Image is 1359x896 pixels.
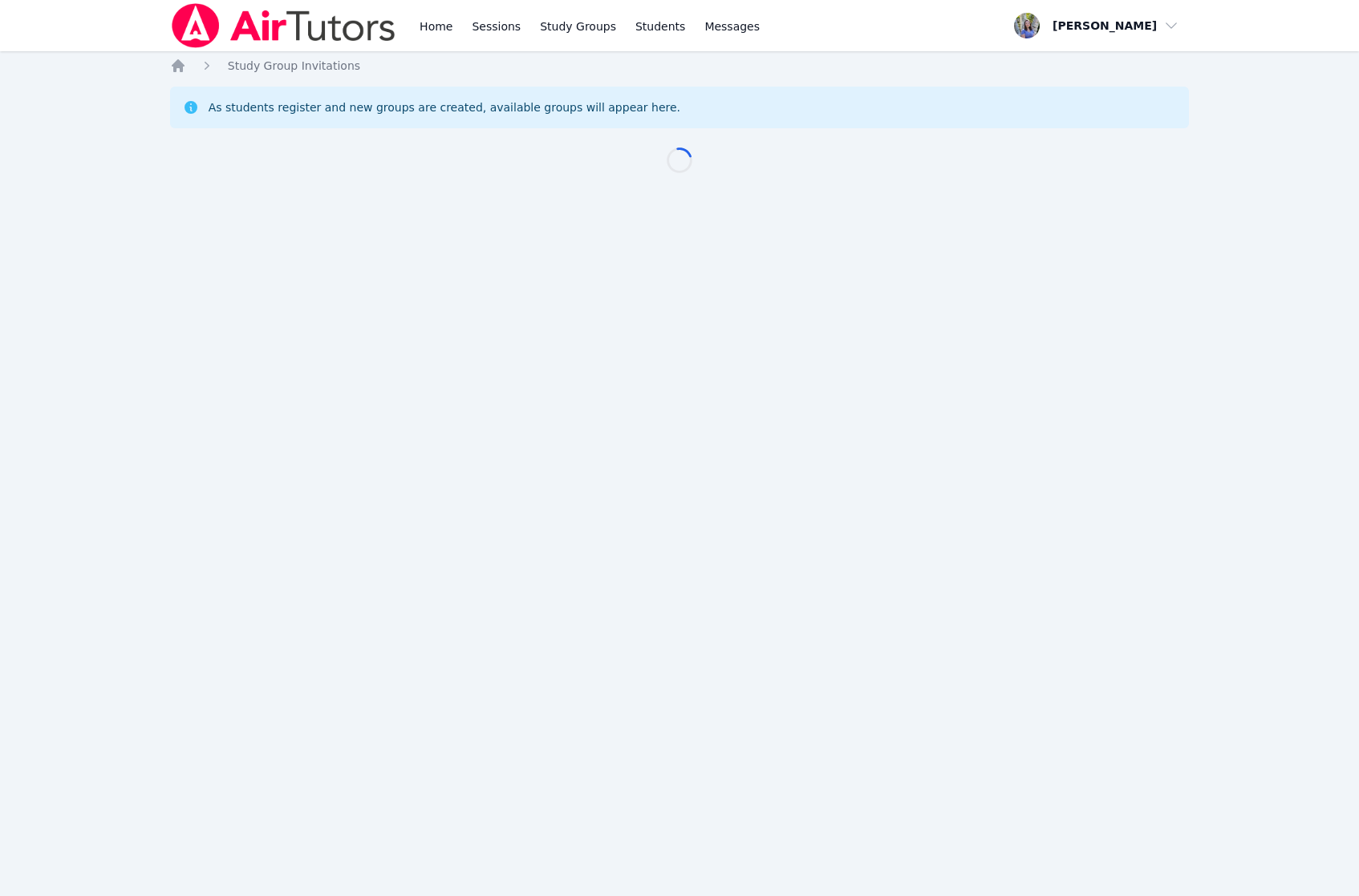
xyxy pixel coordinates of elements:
[170,3,397,48] img: Air Tutors
[170,58,1190,74] nav: Breadcrumb
[704,18,760,34] span: Messages
[209,99,680,115] div: As students register and new groups are created, available groups will appear here.
[228,59,360,72] span: Study Group Invitations
[228,58,360,74] a: Study Group Invitations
